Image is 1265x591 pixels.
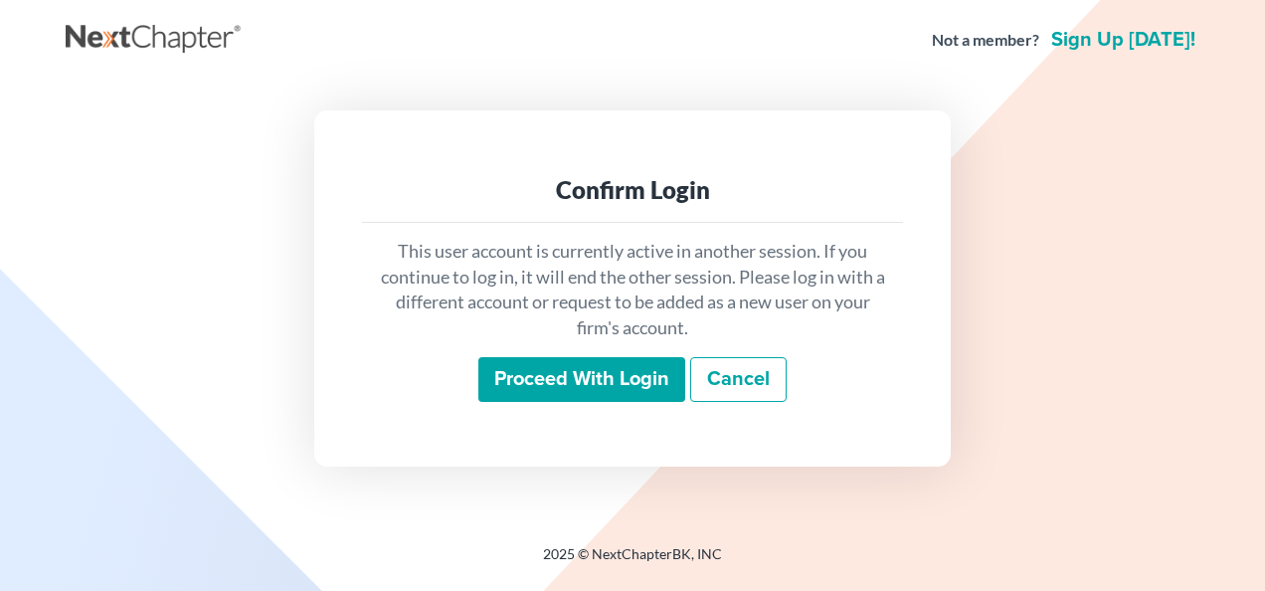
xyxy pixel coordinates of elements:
[66,544,1199,580] div: 2025 © NextChapterBK, INC
[1047,30,1199,50] a: Sign up [DATE]!
[478,357,685,403] input: Proceed with login
[932,29,1039,52] strong: Not a member?
[378,239,887,341] p: This user account is currently active in another session. If you continue to log in, it will end ...
[378,174,887,206] div: Confirm Login
[690,357,787,403] a: Cancel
